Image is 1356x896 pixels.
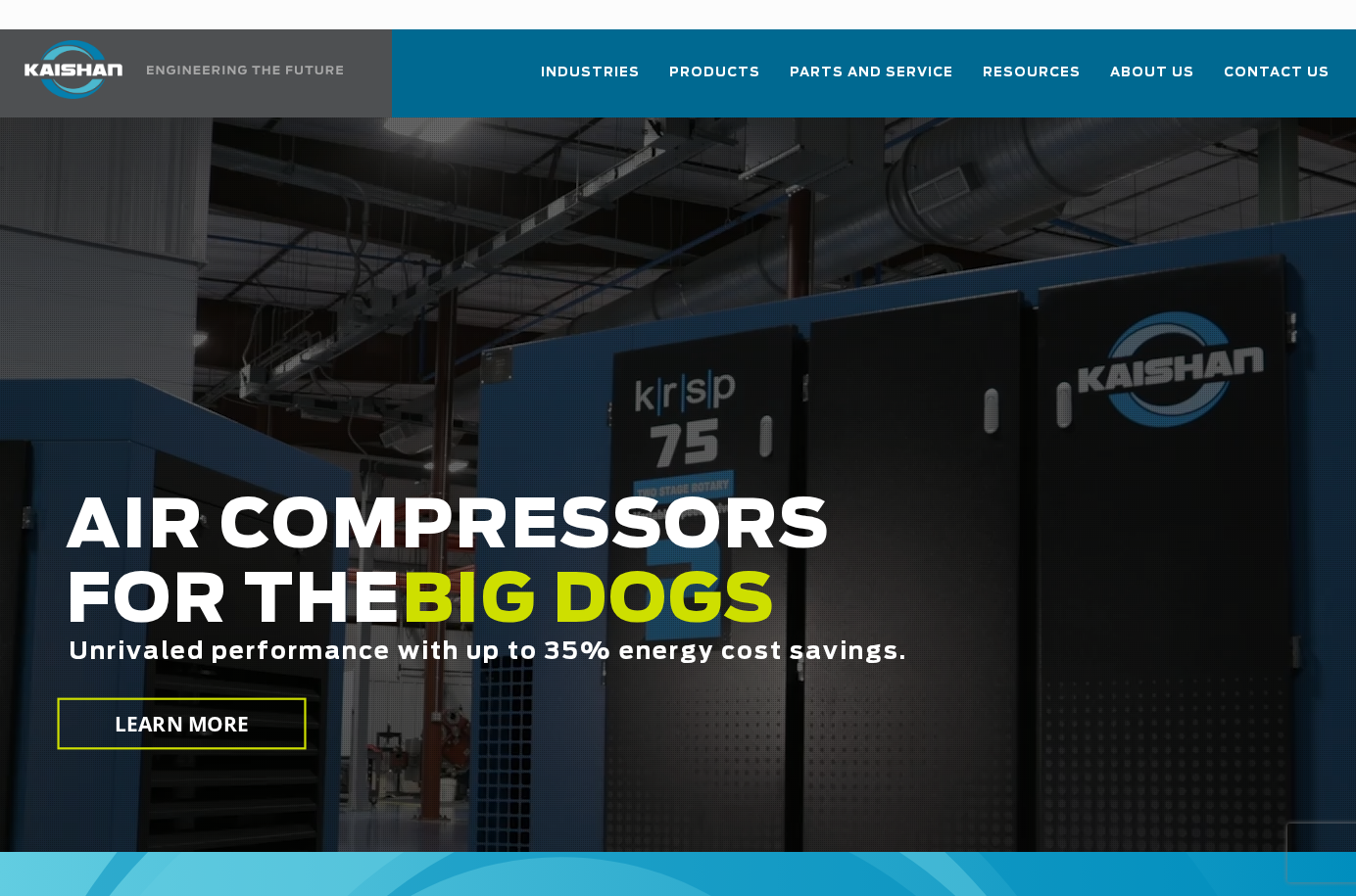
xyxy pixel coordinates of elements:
[1110,47,1194,114] a: About Us
[983,47,1081,114] a: Resources
[115,710,250,738] span: LEARN MORE
[983,62,1081,84] span: Resources
[1224,47,1330,114] a: Contact Us
[402,569,776,636] span: BIG DOGS
[669,47,760,114] a: Products
[541,62,640,84] span: Industries
[1110,62,1194,84] span: About Us
[69,640,907,664] span: Unrivaled performance with up to 35% energy cost savings.
[541,47,640,114] a: Industries
[147,66,343,74] img: Engineering the future
[669,62,760,84] span: Products
[1224,62,1330,84] span: Contact Us
[66,491,1082,727] h2: AIR COMPRESSORS FOR THE
[790,62,953,84] span: Parts and Service
[790,47,953,114] a: Parts and Service
[58,698,307,750] a: LEARN MORE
